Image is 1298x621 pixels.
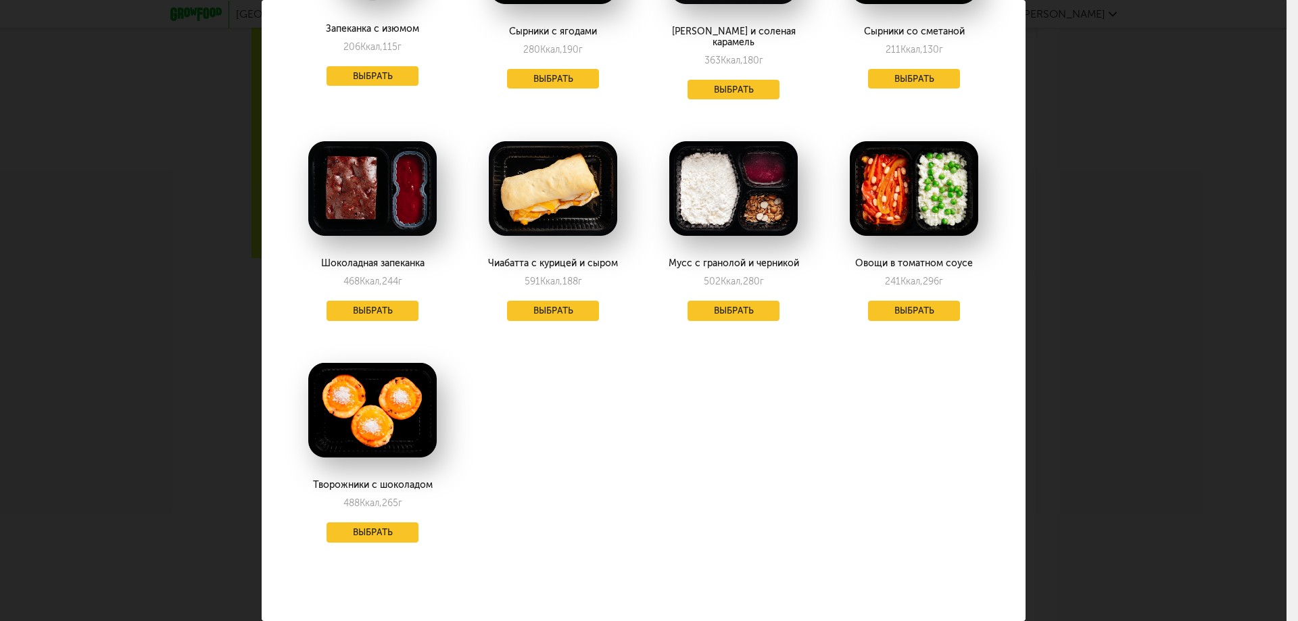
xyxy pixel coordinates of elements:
div: Сырники со сметаной [840,26,988,37]
span: Ккал, [360,41,383,53]
button: Выбрать [507,301,599,321]
span: г [398,276,402,287]
div: 468 244 [343,276,402,287]
div: 502 280 [704,276,764,287]
div: 280 190 [523,44,583,55]
button: Выбрать [868,301,960,321]
span: г [578,276,582,287]
span: г [398,497,402,509]
img: big_oNJ7c1XGuxDSvFDf.png [669,141,798,236]
div: Запеканка с изюмом [298,24,446,34]
div: 211 130 [886,44,943,55]
button: Выбрать [327,301,418,321]
div: Шоколадная запеканка [298,258,446,269]
span: Ккал, [721,55,743,66]
span: Ккал, [540,276,562,287]
div: 363 180 [704,55,763,66]
div: Мусс с гранолой и черникой [659,258,807,269]
button: Выбрать [868,69,960,89]
span: г [398,41,402,53]
span: г [760,276,764,287]
span: г [759,55,763,66]
button: Выбрать [688,301,779,321]
img: big_mOe8z449M5M7lfOZ.png [850,141,978,236]
div: 241 296 [885,276,943,287]
span: г [939,44,943,55]
button: Выбрать [507,69,599,89]
span: Ккал, [540,44,562,55]
span: Ккал, [360,497,382,509]
div: 206 115 [343,41,402,53]
div: Сырники с ягодами [479,26,627,37]
img: big_ODjpldn9T9OdJK2T.png [308,363,437,457]
button: Выбрать [327,66,418,86]
div: Чиабатта с курицей и сыром [479,258,627,269]
span: Ккал, [721,276,743,287]
div: [PERSON_NAME] и соленая карамель [659,26,807,48]
span: г [939,276,943,287]
div: Творожники с шоколадом [298,480,446,491]
img: big_psj8Nh3MtzDMxZNy.png [489,141,617,236]
div: 488 265 [343,497,402,509]
span: Ккал, [900,276,923,287]
button: Выбрать [327,522,418,543]
span: Ккал, [360,276,382,287]
span: г [579,44,583,55]
button: Выбрать [688,80,779,100]
img: big_F601vpJp5Wf4Dgz5.png [308,141,437,236]
span: Ккал, [900,44,923,55]
div: 591 188 [525,276,582,287]
div: Овощи в томатном соусе [840,258,988,269]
